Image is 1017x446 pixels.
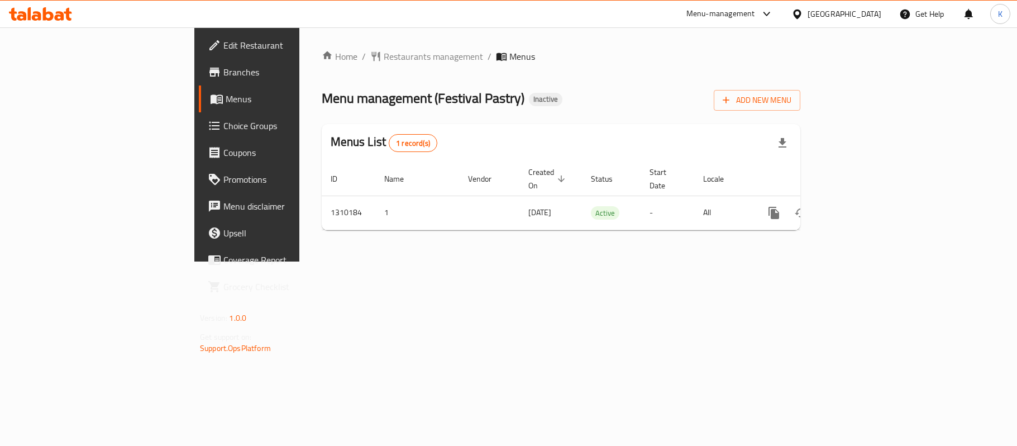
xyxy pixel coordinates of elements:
[331,172,352,186] span: ID
[223,280,355,293] span: Grocery Checklist
[375,196,459,230] td: 1
[509,50,535,63] span: Menus
[199,220,364,246] a: Upsell
[199,166,364,193] a: Promotions
[199,273,364,300] a: Grocery Checklist
[714,90,800,111] button: Add New Menu
[223,65,355,79] span: Branches
[199,139,364,166] a: Coupons
[650,165,681,192] span: Start Date
[752,162,877,196] th: Actions
[808,8,881,20] div: [GEOGRAPHIC_DATA]
[199,59,364,86] a: Branches
[223,226,355,240] span: Upsell
[200,341,271,355] a: Support.OpsPlatform
[223,200,355,213] span: Menu disclaimer
[389,134,437,152] div: Total records count
[591,172,627,186] span: Status
[529,93,562,106] div: Inactive
[223,253,355,267] span: Coverage Report
[389,138,437,149] span: 1 record(s)
[199,246,364,273] a: Coverage Report
[694,196,752,230] td: All
[384,50,483,63] span: Restaurants management
[641,196,694,230] td: -
[199,112,364,139] a: Choice Groups
[223,173,355,186] span: Promotions
[199,32,364,59] a: Edit Restaurant
[370,50,483,63] a: Restaurants management
[529,94,562,104] span: Inactive
[223,119,355,132] span: Choice Groups
[322,162,877,230] table: enhanced table
[528,205,551,220] span: [DATE]
[200,311,227,325] span: Version:
[229,311,246,325] span: 1.0.0
[322,86,524,111] span: Menu management ( Festival Pastry )
[384,172,418,186] span: Name
[331,134,437,152] h2: Menus List
[322,50,800,63] nav: breadcrumb
[686,7,755,21] div: Menu-management
[488,50,491,63] li: /
[703,172,738,186] span: Locale
[723,93,791,107] span: Add New Menu
[761,200,787,226] button: more
[199,86,364,112] a: Menus
[787,200,814,226] button: Change Status
[200,330,251,344] span: Get support on:
[591,207,619,220] span: Active
[591,206,619,220] div: Active
[998,8,1002,20] span: K
[223,39,355,52] span: Edit Restaurant
[199,193,364,220] a: Menu disclaimer
[468,172,506,186] span: Vendor
[223,146,355,159] span: Coupons
[528,165,569,192] span: Created On
[226,92,355,106] span: Menus
[769,130,796,156] div: Export file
